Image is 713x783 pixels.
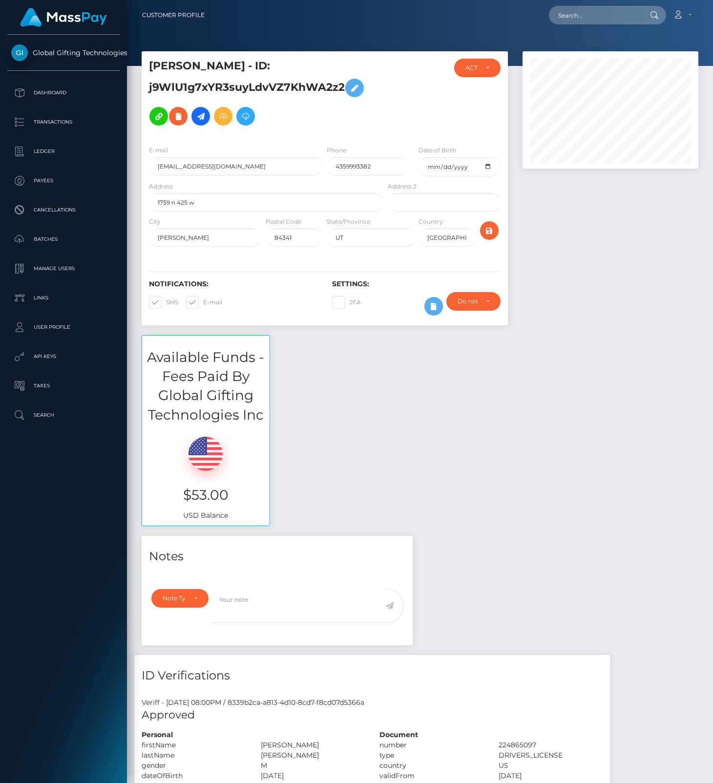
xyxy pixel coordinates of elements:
label: Phone [327,146,346,155]
div: 224865097 [491,740,610,750]
label: 2FA [332,296,361,309]
a: Cancellations [7,198,120,222]
div: Do not require [458,297,478,305]
div: DRIVERS_LICENSE [491,750,610,761]
div: US [491,761,610,771]
a: Initiate Payout [191,107,210,126]
p: Search [11,408,116,423]
label: E-mail [149,146,168,155]
div: gender [134,761,253,771]
div: USD Balance [142,424,270,526]
label: SMS [149,296,178,309]
a: Links [7,286,120,310]
div: number [372,740,491,750]
h4: Notes [149,548,405,565]
h3: Available Funds - Fees Paid By Global Gifting Technologies Inc [142,348,270,424]
a: Payees [7,169,120,193]
a: Batches [7,227,120,252]
label: State/Province [327,217,370,226]
h5: Approved [142,708,603,723]
a: Taxes [7,374,120,398]
div: Veriff - [DATE] 08:00PM / 8339b2ca-a813-4d10-8cd7-f8cd07d5366a [134,698,610,708]
p: Taxes [11,379,116,393]
a: Search [7,403,120,427]
label: Address 2 [388,182,417,191]
span: Global Gifting Technologies Inc [7,48,120,57]
p: Cancellations [11,203,116,217]
strong: Personal [142,730,173,739]
img: MassPay Logo [20,8,107,27]
div: lastName [134,750,253,761]
div: validFrom [372,771,491,781]
h4: ID Verifications [142,667,603,684]
p: Transactions [11,115,116,129]
h6: Settings: [332,280,501,288]
label: E-mail [186,296,222,309]
div: ACTIVE [465,64,478,72]
label: City [149,217,161,226]
button: ACTIVE [454,59,501,77]
p: Dashboard [11,85,116,100]
div: [DATE] [491,771,610,781]
p: Payees [11,173,116,188]
label: Postal Code [266,217,301,226]
strong: Document [379,730,418,739]
p: API Keys [11,349,116,364]
div: firstName [134,740,253,750]
div: type [372,750,491,761]
div: Note Type [163,594,186,602]
h5: [PERSON_NAME] - ID: j9WlU1g7xYR3suyLdvVZ7KhWA2z2 [149,59,378,130]
div: M [253,761,373,771]
input: Search... [549,6,641,24]
h6: Notifications: [149,280,317,288]
a: Manage Users [7,256,120,281]
p: Manage Users [11,261,116,276]
div: dateOfBirth [134,771,253,781]
div: [PERSON_NAME] [253,750,373,761]
button: Do not require [446,292,501,311]
h3: $53.00 [149,486,262,505]
a: User Profile [7,315,120,339]
a: Dashboard [7,81,120,105]
p: Ledger [11,144,116,159]
p: User Profile [11,320,116,335]
a: Ledger [7,139,120,164]
div: [PERSON_NAME] [253,740,373,750]
label: Country [419,217,443,226]
a: Customer Profile [142,5,205,25]
button: Note Type [151,589,209,608]
label: Date of Birth [419,146,456,155]
a: API Keys [7,344,120,369]
img: USD.png [189,437,223,471]
div: country [372,761,491,771]
label: Address [149,182,173,191]
a: Transactions [7,110,120,134]
p: Batches [11,232,116,247]
div: [DATE] [253,771,373,781]
img: Global Gifting Technologies Inc [11,44,28,61]
p: Links [11,291,116,305]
